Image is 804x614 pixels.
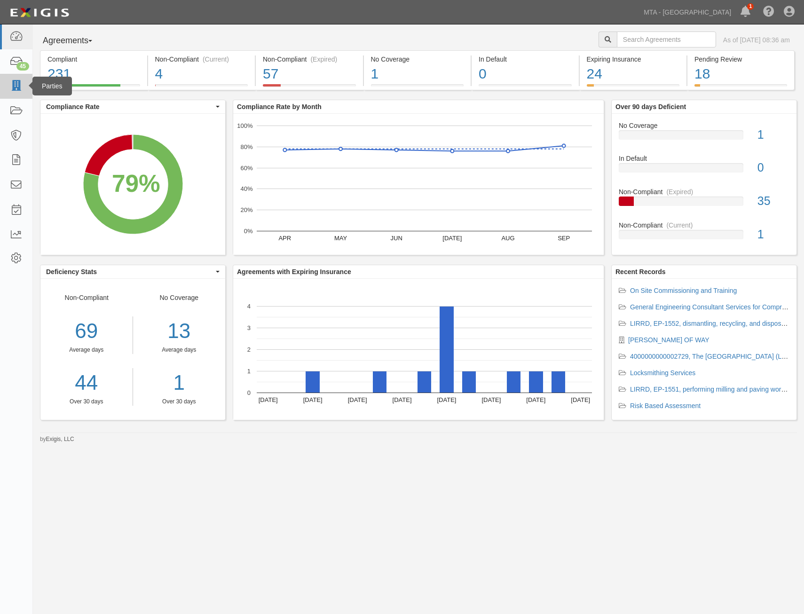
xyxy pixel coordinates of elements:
text: MAY [334,235,347,242]
a: [PERSON_NAME] OF WAY [628,336,709,344]
div: No Coverage [133,293,226,406]
div: 57 [263,64,356,84]
b: Compliance Rate by Month [237,103,322,110]
a: Pending Review18 [687,84,795,92]
div: 13 [140,316,219,346]
div: Average days [40,346,133,354]
div: 24 [587,64,680,84]
text: [DATE] [442,235,462,242]
div: Over 30 days [40,398,133,406]
div: Expiring Insurance [587,55,680,64]
small: by [40,435,74,443]
div: Non-Compliant [612,187,796,197]
div: 1 [750,126,796,143]
text: 80% [240,143,252,150]
div: Average days [140,346,219,354]
div: 1 [750,226,796,243]
div: 0 [479,64,572,84]
div: 231 [47,64,140,84]
text: [DATE] [393,396,412,403]
text: SEP [558,235,570,242]
div: 1 [371,64,464,84]
a: Risk Based Assessment [630,402,701,409]
div: 4 [155,64,248,84]
text: [DATE] [571,396,590,403]
div: (Current) [666,220,693,230]
b: Recent Records [615,268,666,276]
div: As of [DATE] 08:36 am [723,35,790,45]
div: Pending Review [694,55,787,64]
div: In Default [612,154,796,163]
img: logo-5460c22ac91f19d4615b14bd174203de0afe785f0fc80cf4dbbc73dc1793850b.png [7,4,72,21]
text: 40% [240,185,252,192]
text: AUG [501,235,514,242]
text: 0 [247,389,251,396]
a: Non-Compliant(Current)1 [619,220,789,247]
div: In Default [479,55,572,64]
text: [DATE] [348,396,367,403]
text: JUN [391,235,402,242]
a: Non-Compliant(Expired)35 [619,187,789,220]
div: 79% [112,166,160,201]
text: APR [278,235,291,242]
div: Non-Compliant [612,220,796,230]
button: Deficiency Stats [40,265,225,278]
div: Parties [32,77,72,95]
div: 45 [16,62,29,71]
svg: A chart. [233,114,604,255]
a: MTA - [GEOGRAPHIC_DATA] [639,3,736,22]
text: [DATE] [303,396,323,403]
a: Locksmithing Services [630,369,695,377]
a: Exigis, LLC [46,436,74,442]
div: Non-Compliant (Expired) [263,55,356,64]
text: 100% [237,122,253,129]
button: Compliance Rate [40,100,225,113]
div: (Current) [203,55,229,64]
text: [DATE] [437,396,456,403]
a: Non-Compliant(Current)4 [148,84,255,92]
text: [DATE] [259,396,278,403]
div: (Expired) [666,187,693,197]
svg: A chart. [233,279,604,420]
div: 35 [750,193,796,210]
a: In Default0 [619,154,789,187]
div: No Coverage [612,121,796,130]
text: 20% [240,206,252,213]
text: 2 [247,346,251,353]
div: Non-Compliant [40,293,133,406]
text: [DATE] [481,396,501,403]
i: Help Center - Complianz [763,7,774,18]
b: Agreements with Expiring Insurance [237,268,351,276]
a: No Coverage1 [364,84,471,92]
text: 3 [247,324,251,331]
text: 60% [240,164,252,171]
div: No Coverage [371,55,464,64]
a: 1 [140,368,219,398]
a: In Default0 [472,84,579,92]
a: Compliant231 [40,84,147,92]
div: 0 [750,159,796,176]
text: 4 [247,303,251,310]
div: Over 30 days [140,398,219,406]
a: On Site Commissioning and Training [630,287,737,294]
span: Compliance Rate [46,102,213,111]
a: No Coverage1 [619,121,789,154]
svg: A chart. [40,114,225,255]
div: Compliant [47,55,140,64]
div: Non-Compliant (Current) [155,55,248,64]
a: Expiring Insurance24 [580,84,687,92]
div: (Expired) [310,55,337,64]
text: 0% [244,228,253,235]
a: 44 [40,368,133,398]
a: Non-Compliant(Expired)57 [256,84,363,92]
text: [DATE] [526,396,545,403]
text: 1 [247,368,251,375]
span: Deficiency Stats [46,267,213,276]
div: 69 [40,316,133,346]
b: Over 90 days Deficient [615,103,686,110]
